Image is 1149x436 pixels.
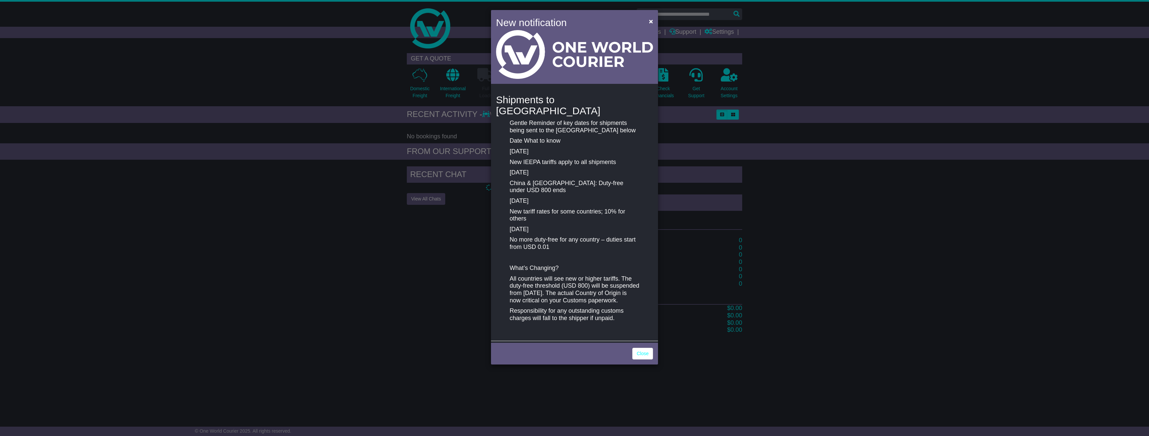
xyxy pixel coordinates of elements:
[510,180,639,194] p: China & [GEOGRAPHIC_DATA]: Duty-free under USD 800 ends
[510,169,639,176] p: [DATE]
[496,15,639,30] h4: New notification
[646,14,656,28] button: Close
[510,197,639,205] p: [DATE]
[496,30,653,79] img: Light
[510,226,639,233] p: [DATE]
[510,120,639,134] p: Gentle Reminder of key dates for shipments being sent to the [GEOGRAPHIC_DATA] below
[510,265,639,272] p: What’s Changing?
[510,159,639,166] p: New IEEPA tariffs apply to all shipments
[510,307,639,322] p: Responsibility for any outstanding customs charges will fall to the shipper if unpaid.
[649,17,653,25] span: ×
[632,348,653,359] a: Close
[510,208,639,223] p: New tariff rates for some countries; 10% for others
[510,137,639,145] p: Date What to know
[510,275,639,304] p: All countries will see new or higher tariffs. The duty-free threshold (USD 800) will be suspended...
[496,94,653,116] h4: Shipments to [GEOGRAPHIC_DATA]
[510,148,639,155] p: [DATE]
[510,236,639,251] p: No more duty-free for any country – duties start from USD 0.01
